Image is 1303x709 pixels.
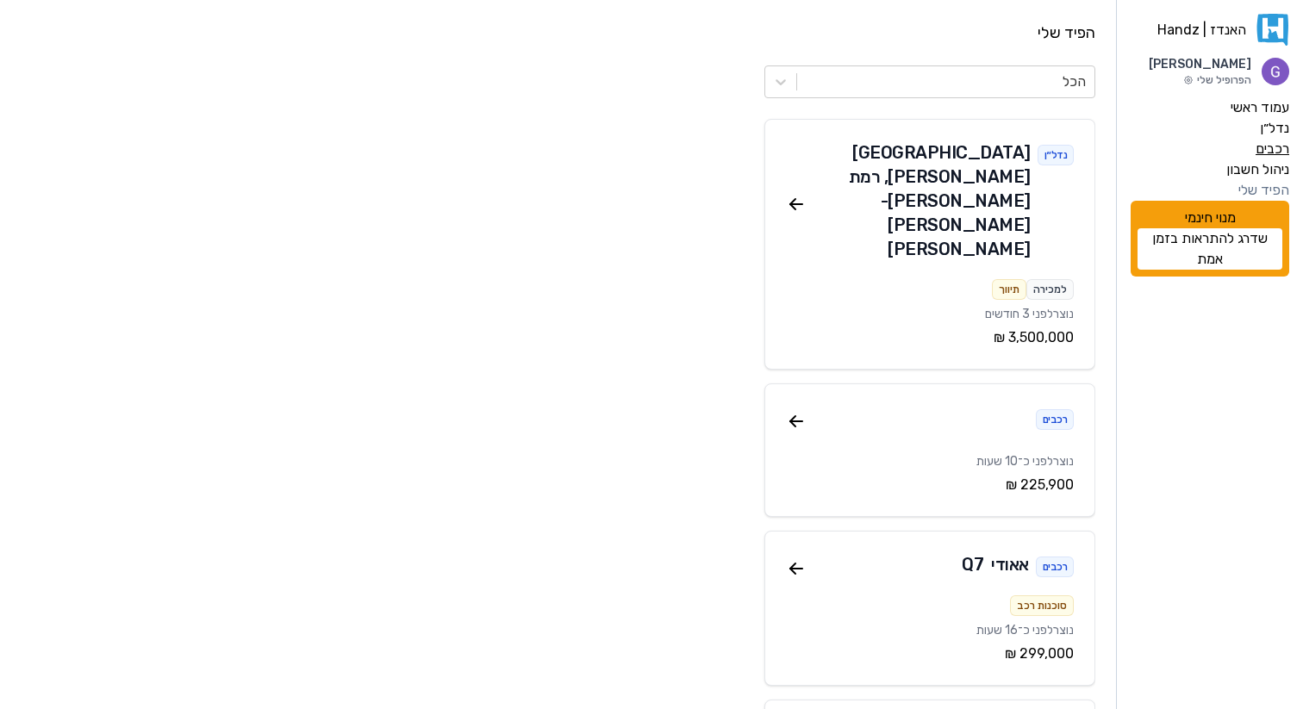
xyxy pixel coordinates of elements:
[976,623,1074,637] span: נוצר לפני כ־16 שעות
[1131,14,1289,46] a: האנדז | Handz
[985,307,1074,321] span: נוצר לפני 3 חודשים
[1260,118,1289,139] label: נדל״ן
[992,279,1026,300] div: תיווך
[1131,201,1289,277] div: מנוי חינמי
[786,327,1074,348] div: ‏3,500,000 ‏₪
[1038,145,1075,165] div: נדל״ן
[1262,58,1289,85] img: תמונת פרופיל
[786,475,1074,495] div: ‏225,900 ‏₪
[1131,97,1289,118] a: עמוד ראשי
[786,644,1074,664] div: ‏299,000 ‏₪
[1131,139,1289,159] a: רכבים
[976,454,1074,469] span: נוצר לפני כ־10 שעות
[807,140,1031,261] div: [GEOGRAPHIC_DATA][PERSON_NAME] , רמת [PERSON_NAME] - [PERSON_NAME] [PERSON_NAME]
[1149,73,1251,87] p: הפרופיל שלי
[1131,180,1289,201] a: הפיד שלי
[1036,557,1075,577] div: רכבים
[21,21,1095,45] h1: הפיד שלי
[1149,56,1251,73] p: [PERSON_NAME]
[1138,228,1282,270] a: שדרג להתראות בזמן אמת
[1131,56,1289,87] a: תמונת פרופיל[PERSON_NAME]הפרופיל שלי
[1131,118,1289,139] a: נדל״ן
[962,552,1029,577] div: אאודי Q7
[1131,159,1289,180] a: ניהול חשבון
[1036,409,1075,430] div: רכבים
[1256,139,1289,159] label: רכבים
[1026,279,1074,300] div: למכירה
[1226,159,1289,180] label: ניהול חשבון
[1231,97,1289,118] label: עמוד ראשי
[1010,595,1074,616] div: סוכנות רכב
[1238,180,1289,201] label: הפיד שלי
